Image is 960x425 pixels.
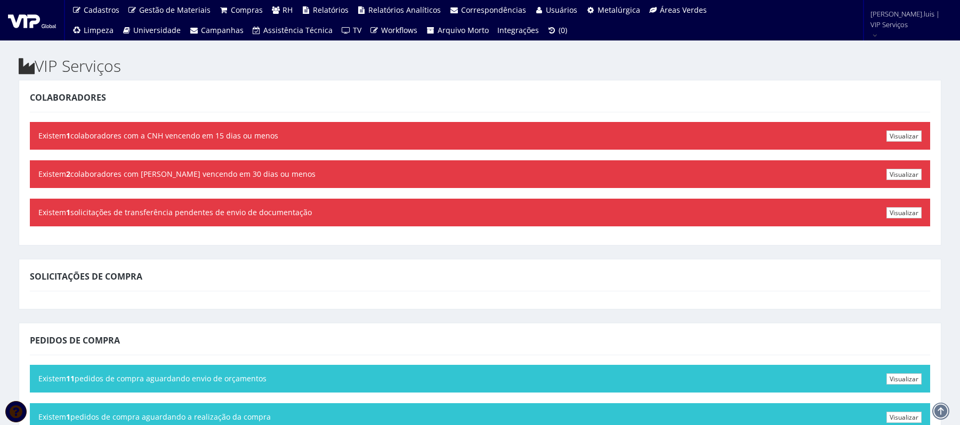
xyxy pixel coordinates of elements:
span: Arquivo Morto [438,25,489,35]
span: Cadastros [84,5,119,15]
span: Áreas Verdes [660,5,707,15]
b: 1 [66,207,70,217]
div: Existem colaboradores com [PERSON_NAME] vencendo em 30 dias ou menos [30,160,930,188]
a: Integrações [493,20,543,40]
a: Arquivo Morto [422,20,493,40]
a: Campanhas [185,20,248,40]
h2: VIP Serviços [19,57,941,75]
span: Limpeza [84,25,114,35]
img: logo [8,12,56,28]
span: Universidade [133,25,181,35]
span: Correspondências [461,5,526,15]
span: Integrações [497,25,539,35]
b: 1 [66,412,70,422]
div: Existem pedidos de compra aguardando envio de orçamentos [30,365,930,393]
span: Gestão de Materiais [139,5,211,15]
span: RH [283,5,293,15]
span: [PERSON_NAME].luis | VIP Serviços [870,9,946,30]
b: 2 [66,169,70,179]
span: TV [353,25,361,35]
a: Limpeza [68,20,118,40]
span: Relatórios Analíticos [368,5,441,15]
span: Colaboradores [30,92,106,103]
a: Assistência Técnica [248,20,337,40]
a: Visualizar [886,130,922,142]
span: Assistência Técnica [263,25,333,35]
a: TV [337,20,366,40]
span: Campanhas [201,25,244,35]
a: Visualizar [886,373,922,385]
a: Universidade [118,20,185,40]
span: Usuários [546,5,577,15]
div: Existem solicitações de transferência pendentes de envio de documentação [30,199,930,226]
span: Pedidos de Compra [30,334,120,346]
span: Metalúrgica [598,5,640,15]
span: Compras [231,5,263,15]
div: Existem colaboradores com a CNH vencendo em 15 dias ou menos [30,122,930,150]
a: Workflows [366,20,422,40]
a: Visualizar [886,412,922,423]
b: 1 [66,130,70,141]
span: Solicitações de Compra [30,271,142,282]
a: (0) [543,20,572,40]
span: (0) [559,25,567,35]
a: Visualizar [886,207,922,218]
span: Relatórios [313,5,349,15]
a: Visualizar [886,169,922,180]
b: 11 [66,373,75,383]
span: Workflows [381,25,417,35]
